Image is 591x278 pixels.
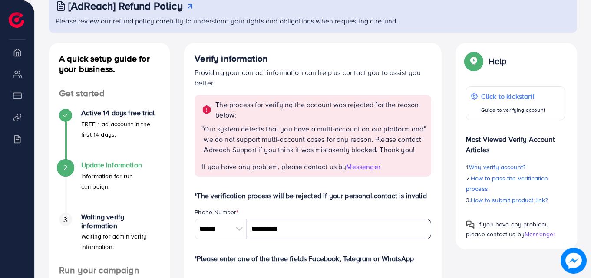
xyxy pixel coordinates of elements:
img: alert [201,105,212,115]
p: *The verification process will be rejected if your personal contact is invalid [195,190,431,201]
span: How to submit product link? [471,196,548,204]
li: Update Information [49,161,170,213]
h4: Run your campaign [49,265,170,276]
img: Popup guide [466,53,482,69]
p: The process for verifying the account was rejected for the reason below: [215,99,426,120]
span: " [201,124,204,162]
li: Waiting verify information [49,213,170,265]
span: How to pass the verification process [466,174,548,193]
p: Please review our refund policy carefully to understand your rights and obligations when requesti... [56,16,572,26]
p: Providing your contact information can help us contact you to assist you better. [195,67,431,88]
h4: Active 14 days free trial [81,109,160,117]
span: Messenger [346,162,380,171]
span: 2 [63,163,67,173]
p: Help [489,56,507,66]
p: Our system detects that you have a multi-account on our platform and we do not support multi-acco... [204,124,423,155]
p: Guide to verifying account [481,105,545,115]
p: Waiting for admin verify information. [81,231,160,252]
h4: Update Information [81,161,160,169]
p: 3. [466,195,565,205]
span: If you have any problem, please contact us by [466,220,548,239]
span: If you have any problem, please contact us by [201,162,346,171]
li: Active 14 days free trial [49,109,170,161]
span: Why verify account? [469,163,525,171]
p: Most Viewed Verify Account Articles [466,127,565,155]
p: Click to kickstart! [481,91,545,101]
p: 1. [466,162,565,172]
p: FREE 1 ad account in the first 14 days. [81,119,160,140]
img: image [561,248,587,274]
h4: Waiting verify information [81,213,160,229]
p: 2. [466,173,565,194]
p: Information for run campaign. [81,171,160,192]
label: Phone Number [195,208,238,216]
span: 3 [63,215,67,225]
img: Popup guide [466,220,475,229]
h4: A quick setup guide for your business. [49,53,170,74]
h4: Get started [49,88,170,99]
img: logo [9,12,24,28]
h4: Verify information [195,53,431,64]
p: *Please enter one of the three fields Facebook, Telegram or WhatsApp [195,253,431,264]
span: " [424,124,426,162]
span: Messenger [525,230,555,239]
